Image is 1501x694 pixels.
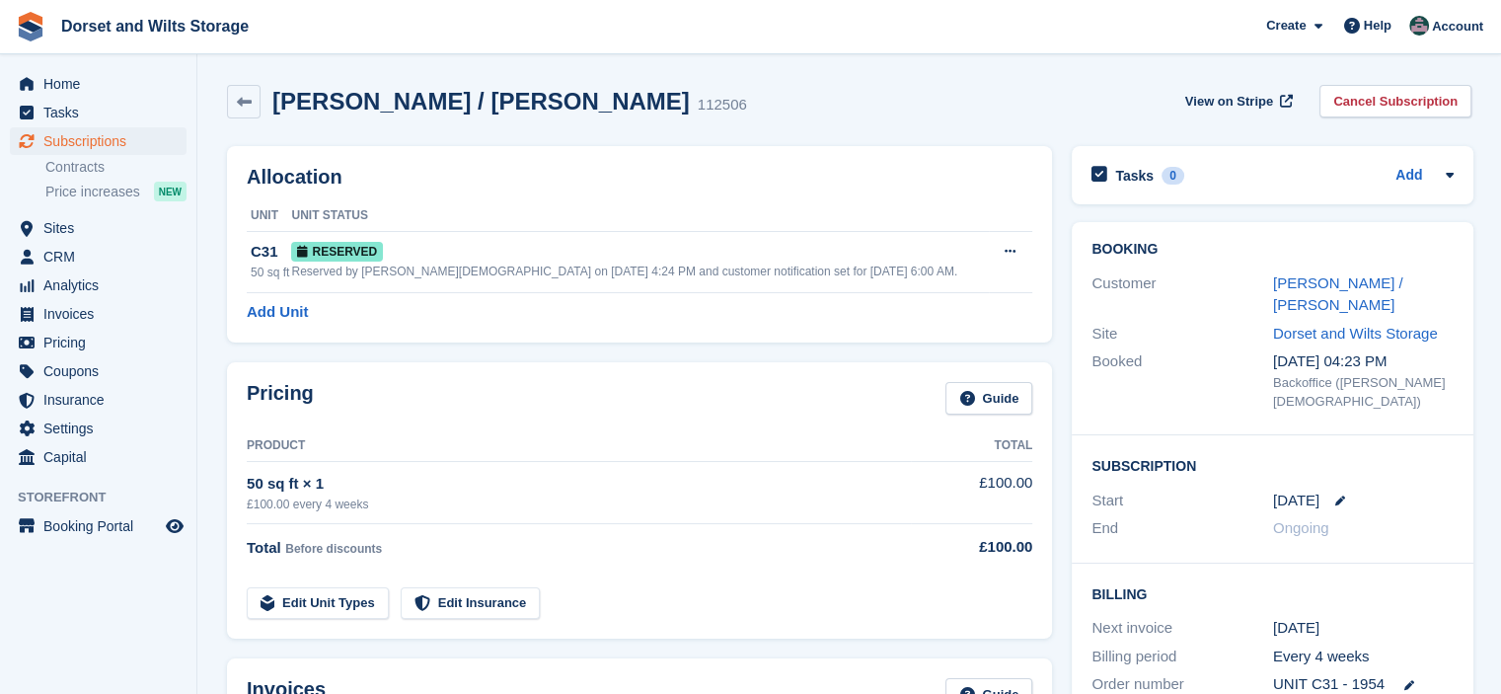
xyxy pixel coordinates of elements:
[291,242,383,262] span: Reserved
[10,127,187,155] a: menu
[43,443,162,471] span: Capital
[163,514,187,538] a: Preview store
[272,88,690,115] h2: [PERSON_NAME] / [PERSON_NAME]
[1273,325,1438,342] a: Dorset and Wilts Storage
[43,329,162,356] span: Pricing
[10,443,187,471] a: menu
[247,382,314,415] h2: Pricing
[10,300,187,328] a: menu
[285,542,382,556] span: Before discounts
[43,357,162,385] span: Coupons
[698,94,747,116] div: 112506
[1115,167,1154,185] h2: Tasks
[911,430,1032,462] th: Total
[53,10,257,42] a: Dorset and Wilts Storage
[247,587,389,620] a: Edit Unit Types
[945,382,1032,415] a: Guide
[911,536,1032,559] div: £100.00
[247,200,291,232] th: Unit
[43,70,162,98] span: Home
[154,182,187,201] div: NEW
[247,166,1032,189] h2: Allocation
[1273,646,1455,668] div: Every 4 weeks
[247,430,911,462] th: Product
[10,214,187,242] a: menu
[1091,455,1454,475] h2: Subscription
[1273,617,1455,640] div: [DATE]
[251,241,291,264] div: C31
[1177,85,1297,117] a: View on Stripe
[43,300,162,328] span: Invoices
[45,181,187,202] a: Price increases NEW
[43,127,162,155] span: Subscriptions
[43,415,162,442] span: Settings
[10,512,187,540] a: menu
[1364,16,1391,36] span: Help
[1266,16,1306,36] span: Create
[247,496,911,513] div: £100.00 every 4 weeks
[291,200,989,232] th: Unit Status
[43,386,162,414] span: Insurance
[1091,350,1273,412] div: Booked
[247,301,308,324] a: Add Unit
[1273,373,1455,412] div: Backoffice ([PERSON_NAME][DEMOGRAPHIC_DATA])
[1273,490,1319,512] time: 2025-10-09 00:00:00 UTC
[10,415,187,442] a: menu
[1432,17,1483,37] span: Account
[251,264,291,281] div: 50 sq ft
[10,70,187,98] a: menu
[911,461,1032,523] td: £100.00
[401,587,541,620] a: Edit Insurance
[1409,16,1429,36] img: Steph Chick
[1091,272,1273,317] div: Customer
[16,12,45,41] img: stora-icon-8386f47178a22dfd0bd8f6a31ec36ba5ce8667c1dd55bd0f319d3a0aa187defe.svg
[10,329,187,356] a: menu
[45,158,187,177] a: Contracts
[43,512,162,540] span: Booking Portal
[1319,85,1471,117] a: Cancel Subscription
[1162,167,1184,185] div: 0
[43,243,162,270] span: CRM
[1091,490,1273,512] div: Start
[1091,323,1273,346] div: Site
[1091,646,1273,668] div: Billing period
[10,243,187,270] a: menu
[43,214,162,242] span: Sites
[291,263,989,280] div: Reserved by [PERSON_NAME][DEMOGRAPHIC_DATA] on [DATE] 4:24 PM and customer notification set for [...
[1185,92,1273,112] span: View on Stripe
[10,357,187,385] a: menu
[247,539,281,556] span: Total
[1091,242,1454,258] h2: Booking
[1091,517,1273,540] div: End
[10,99,187,126] a: menu
[43,271,162,299] span: Analytics
[18,488,196,507] span: Storefront
[1273,350,1455,373] div: [DATE] 04:23 PM
[1273,274,1403,314] a: [PERSON_NAME] / [PERSON_NAME]
[1395,165,1422,188] a: Add
[10,386,187,414] a: menu
[10,271,187,299] a: menu
[45,183,140,201] span: Price increases
[247,473,911,496] div: 50 sq ft × 1
[1091,583,1454,603] h2: Billing
[1091,617,1273,640] div: Next invoice
[1273,519,1329,536] span: Ongoing
[43,99,162,126] span: Tasks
